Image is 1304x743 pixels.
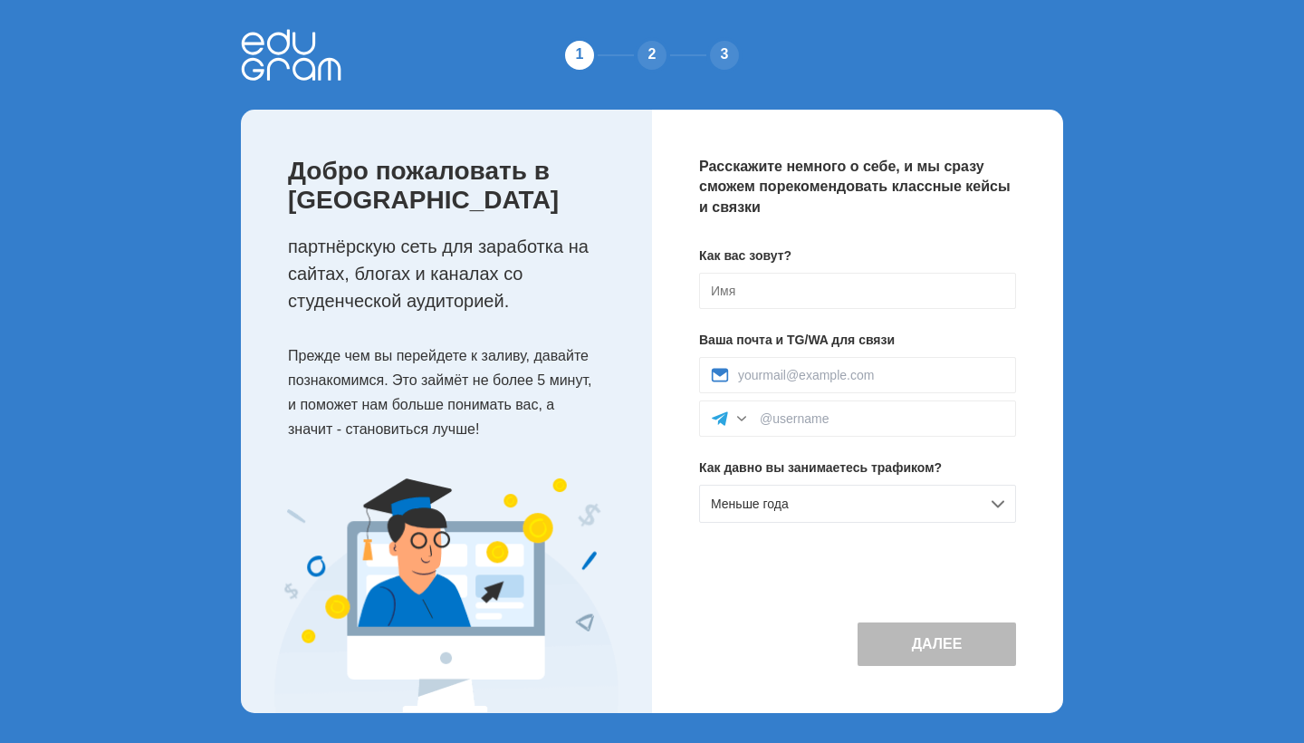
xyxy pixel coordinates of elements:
p: партнёрскую сеть для заработка на сайтах, блогах и каналах со студенческой аудиторией. [288,233,616,314]
img: Expert Image [274,478,618,713]
p: Как вас зовут? [699,246,1016,265]
p: Прежде чем вы перейдете к заливу, давайте познакомимся. Это займёт не более 5 минут, и поможет на... [288,343,616,442]
p: Ваша почта и TG/WA для связи [699,331,1016,350]
input: yourmail@example.com [738,368,1004,382]
div: 3 [706,37,743,73]
div: 2 [634,37,670,73]
p: Добро пожаловать в [GEOGRAPHIC_DATA] [288,157,616,215]
button: Далее [858,622,1016,666]
p: Расскажите немного о себе, и мы сразу сможем порекомендовать классные кейсы и связки [699,157,1016,217]
input: @username [760,411,1004,426]
span: Меньше года [711,497,789,511]
div: 1 [561,37,598,73]
p: Как давно вы занимаетесь трафиком? [699,458,1016,478]
input: Имя [699,273,1016,309]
